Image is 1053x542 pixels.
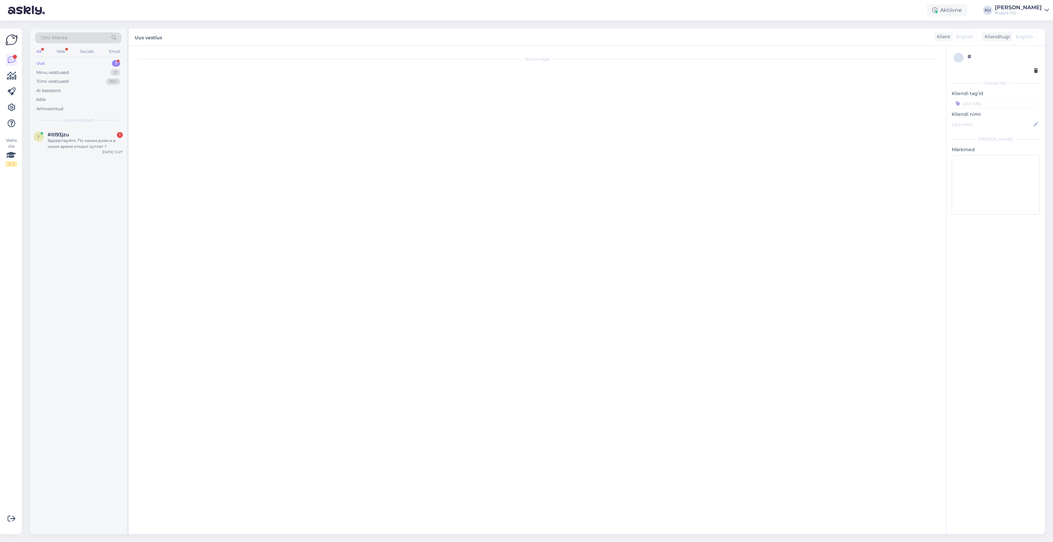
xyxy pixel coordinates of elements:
a: [PERSON_NAME]Huppa OÜ [995,5,1049,16]
div: Aktiivne [927,4,967,16]
div: Huppa OÜ [995,10,1042,16]
span: Uued vestlused [63,117,94,123]
p: Kliendi tag'id [952,90,1040,97]
div: Web [55,47,67,56]
div: Uus [36,60,45,67]
input: Lisa tag [952,98,1040,108]
span: English [956,33,973,40]
label: Uus vestlus [135,32,162,41]
div: Arhiveeritud [36,106,63,112]
div: Vaata siia [5,137,17,167]
div: Kõik [36,96,46,103]
div: Tiimi vestlused [36,78,69,85]
div: Здравствуйте. По каким дням и в какое время открыт оутлет ? [48,138,123,150]
span: #itl93jzu [48,132,69,138]
p: Märkmed [952,146,1040,153]
div: [DATE] 10:27 [102,150,123,154]
div: [PERSON_NAME] [995,5,1042,10]
div: KU [983,6,992,15]
span: Otsi kliente [41,34,67,41]
div: Klient [934,33,950,40]
p: Kliendi nimi [952,111,1040,118]
img: Askly Logo [5,34,18,46]
span: English [1016,33,1033,40]
div: 99+ [106,78,120,85]
div: 0 [111,69,120,76]
div: Klienditugi [982,33,1010,40]
div: Kliendi info [952,80,1040,86]
div: Minu vestlused [36,69,69,76]
div: 1 [117,132,123,138]
div: Email [108,47,121,56]
div: 1 [112,60,120,67]
div: All [35,47,43,56]
span: i [38,134,39,139]
input: Lisa nimi [952,121,1032,128]
div: Vestlus algas [135,56,939,62]
div: 2 / 3 [5,161,17,167]
div: Socials [79,47,95,56]
div: # [968,53,1038,61]
div: AI Assistent [36,87,61,94]
div: [PERSON_NAME] [952,136,1040,142]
